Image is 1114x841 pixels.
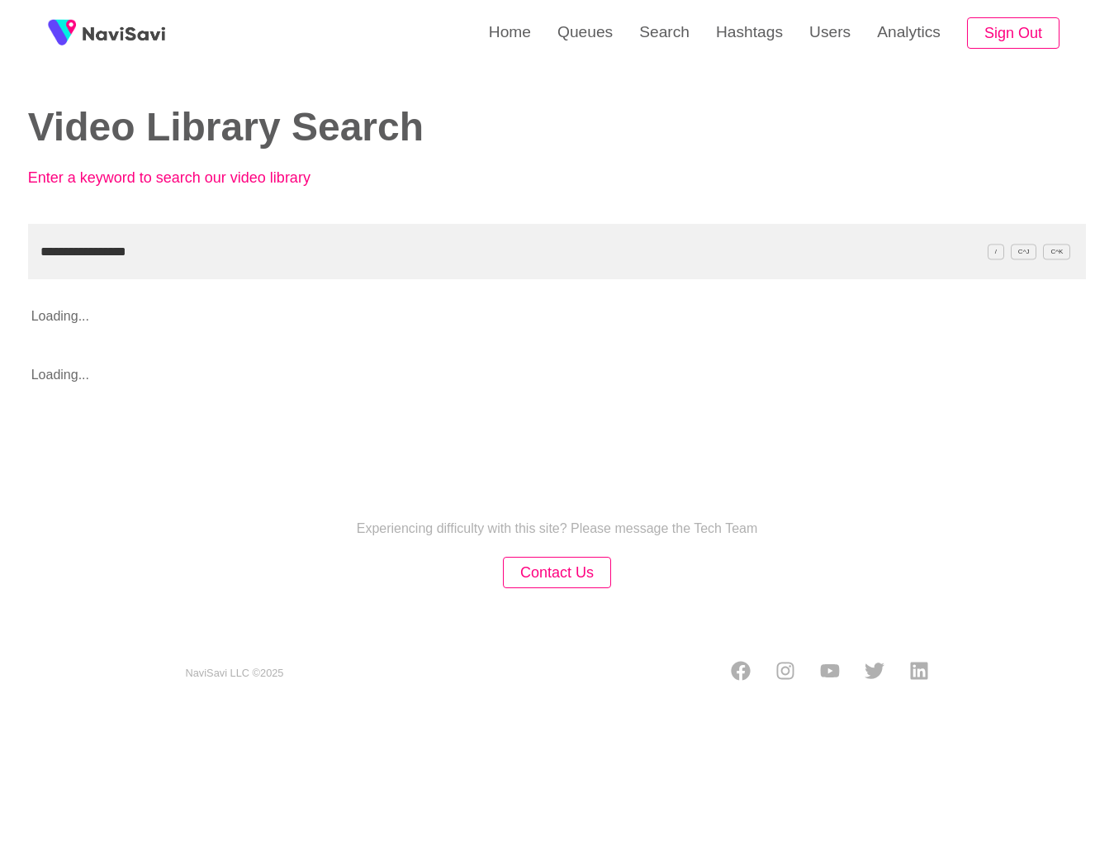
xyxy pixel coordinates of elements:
[28,169,391,187] p: Enter a keyword to search our video library
[967,17,1059,50] button: Sign Out
[988,244,1004,259] span: /
[28,354,980,396] p: Loading...
[909,661,929,686] a: LinkedIn
[865,661,884,686] a: Twitter
[28,296,980,337] p: Loading...
[820,661,840,686] a: Youtube
[503,557,611,589] button: Contact Us
[186,668,284,680] small: NaviSavi LLC © 2025
[1011,244,1037,259] span: C^J
[83,25,165,41] img: fireSpot
[775,661,795,686] a: Instagram
[503,566,611,580] a: Contact Us
[1043,244,1070,259] span: C^K
[731,661,751,686] a: Facebook
[28,106,533,150] h2: Video Library Search
[41,12,83,54] img: fireSpot
[357,521,758,536] p: Experiencing difficulty with this site? Please message the Tech Team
